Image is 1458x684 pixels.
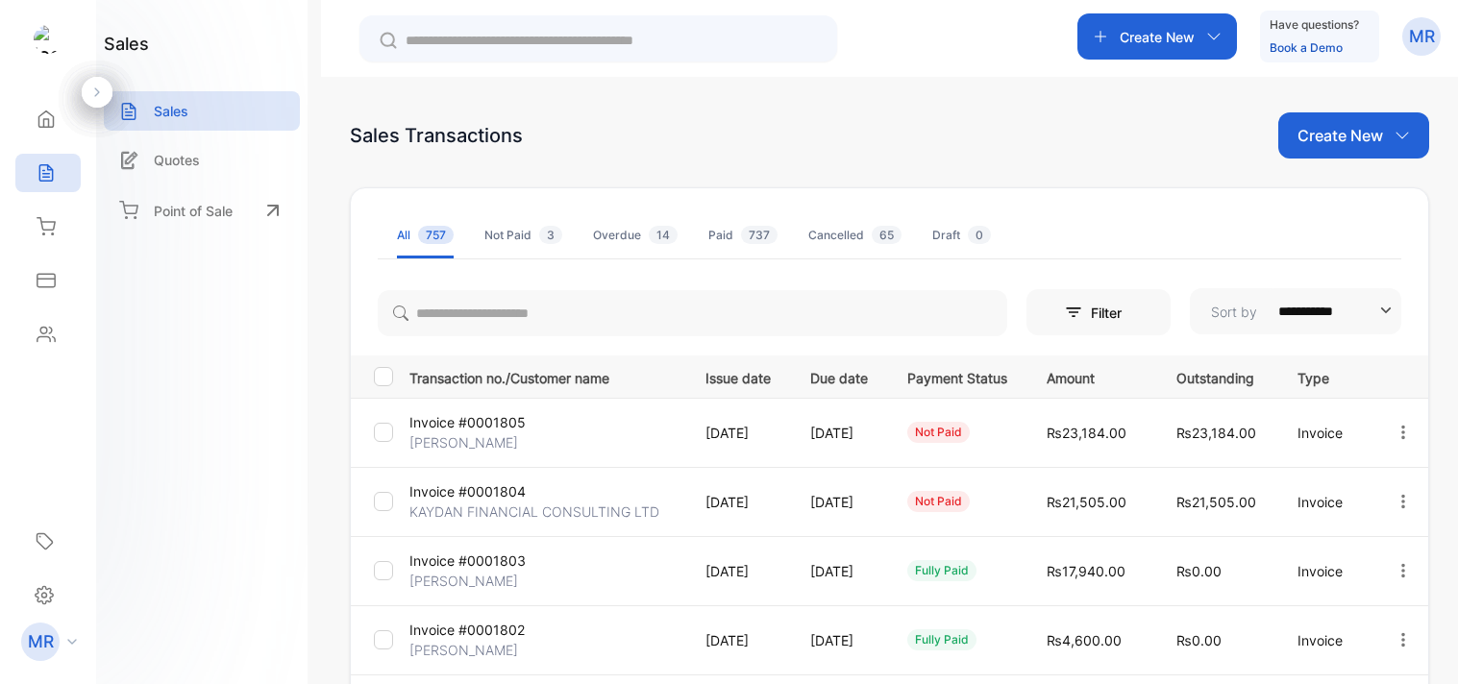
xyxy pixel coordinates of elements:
div: fully paid [907,560,976,581]
div: not paid [907,491,970,512]
p: Type [1297,364,1354,388]
span: ₨0.00 [1176,563,1222,579]
div: Sales Transactions [350,121,523,150]
div: Cancelled [808,227,902,244]
button: Create New [1278,112,1429,159]
button: Sort by [1190,288,1401,334]
button: MR [1402,13,1441,60]
span: 3 [539,226,562,244]
div: not paid [907,422,970,443]
span: ₨23,184.00 [1047,425,1126,441]
img: logo [34,25,62,54]
span: 0 [968,226,991,244]
p: Quotes [154,150,200,170]
p: Invoice [1297,423,1354,443]
p: Amount [1047,364,1137,388]
p: [PERSON_NAME] [409,571,518,591]
p: [DATE] [810,492,868,512]
span: 14 [649,226,678,244]
p: Invoice [1297,630,1354,650]
span: 737 [741,226,778,244]
p: KAYDAN FINANCIAL CONSULTING LTD [409,501,659,522]
div: All [397,227,454,244]
p: [DATE] [810,630,868,650]
a: Quotes [104,140,300,180]
p: Invoice #0001804 [409,481,526,501]
span: ₨0.00 [1176,632,1222,648]
p: [DATE] [705,492,771,512]
p: Transaction no./Customer name [409,364,681,388]
p: Have questions? [1270,15,1359,35]
div: Not Paid [484,227,562,244]
span: ₨17,940.00 [1047,563,1125,579]
p: [DATE] [705,423,771,443]
p: [DATE] [810,423,868,443]
p: Payment Status [907,364,1007,388]
span: ₨4,600.00 [1047,632,1122,648]
p: Sort by [1211,302,1257,322]
p: Filter [1091,303,1133,323]
p: MR [28,629,54,654]
p: [DATE] [705,561,771,581]
a: Point of Sale [104,189,300,232]
div: Draft [932,227,991,244]
button: Filter [1026,289,1171,335]
a: Sales [104,91,300,131]
span: 757 [418,226,454,244]
p: Create New [1297,124,1383,147]
p: MR [1409,24,1435,49]
p: Outstanding [1176,364,1258,388]
p: Invoice [1297,561,1354,581]
p: [DATE] [705,630,771,650]
p: Due date [810,364,868,388]
div: Paid [708,227,778,244]
span: ₨21,505.00 [1176,494,1256,510]
iframe: LiveChat chat widget [1377,603,1458,684]
p: Invoice #0001803 [409,550,526,571]
p: [PERSON_NAME] [409,640,518,660]
p: Point of Sale [154,201,233,221]
p: Issue date [705,364,771,388]
p: Invoice #0001805 [409,412,526,432]
p: [PERSON_NAME] [409,432,518,452]
span: ₨21,505.00 [1047,494,1126,510]
p: Sales [154,101,188,121]
div: Overdue [593,227,678,244]
span: ₨23,184.00 [1176,425,1256,441]
button: Create New [1077,13,1237,60]
div: fully paid [907,629,976,650]
p: Invoice #0001802 [409,620,525,640]
h1: sales [104,31,149,57]
span: 65 [872,226,902,244]
p: [DATE] [810,561,868,581]
p: Invoice [1297,492,1354,512]
a: Book a Demo [1270,40,1343,55]
p: Create New [1120,27,1195,47]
